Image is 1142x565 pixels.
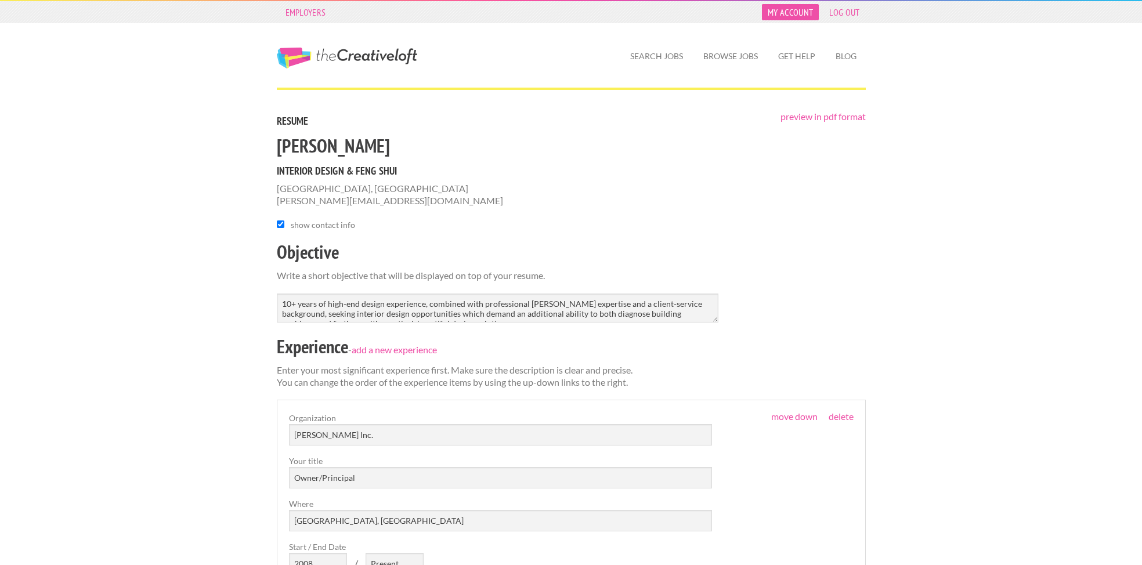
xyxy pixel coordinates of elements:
p: Write a short objective that will be displayed on top of your resume. [277,270,866,282]
textarea: 10+ years of high-end design experience, combined with professional [PERSON_NAME] expertise and a... [277,294,718,323]
label: Your title [289,455,713,467]
a: My Account [762,4,819,20]
a: move down [771,411,818,422]
a: delete [829,411,854,422]
a: Get Help [769,43,825,70]
div: - [277,332,866,364]
h2: [PERSON_NAME] [277,133,866,159]
label: Start / End Date [289,541,713,553]
label: Organization [289,412,713,424]
a: preview in pdf format [780,111,866,122]
input: Organization [289,424,713,446]
a: Browse Jobs [694,43,767,70]
a: Employers [280,4,332,20]
a: Search Jobs [621,43,692,70]
label: show contact info [291,219,355,231]
h5: Interior Design & Feng Shui [277,164,866,178]
h2: Objective [277,239,866,265]
input: Title [289,467,713,488]
p: Enter your most significant experience first. Make sure the description is clear and precise. You... [277,364,866,389]
h2: Experience [277,334,348,360]
input: Where [289,510,713,531]
a: The Creative Loft [277,48,417,68]
a: Blog [826,43,866,70]
label: Where [289,498,713,510]
a: Log Out [823,4,865,20]
p: [GEOGRAPHIC_DATA], [GEOGRAPHIC_DATA] [PERSON_NAME][EMAIL_ADDRESS][DOMAIN_NAME] [277,183,866,207]
h5: Resume [277,114,866,128]
a: add a new experience [352,344,437,355]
